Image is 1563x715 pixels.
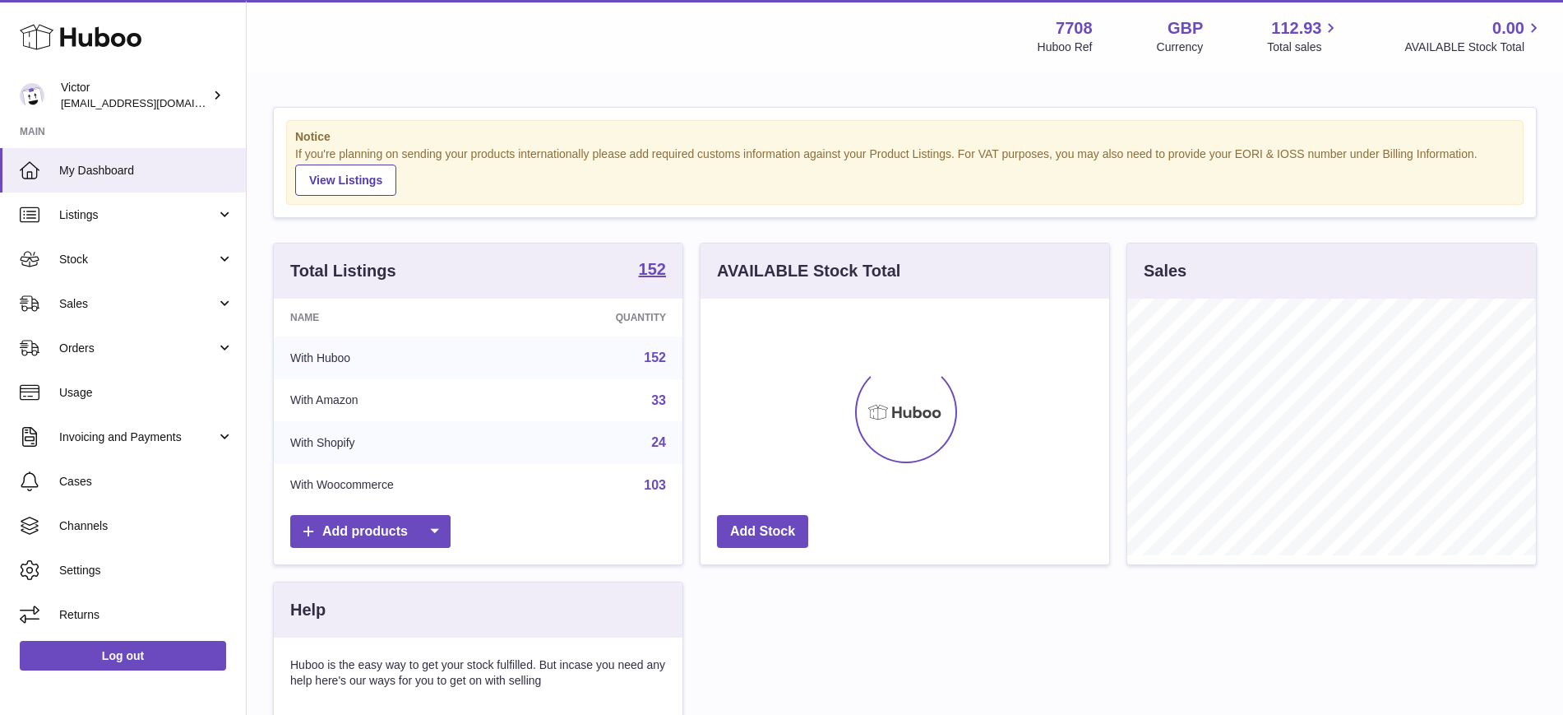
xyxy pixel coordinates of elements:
span: [EMAIL_ADDRESS][DOMAIN_NAME] [61,96,242,109]
h3: Total Listings [290,260,396,282]
span: Sales [59,296,216,312]
a: 112.93 Total sales [1267,17,1340,55]
span: Listings [59,207,216,223]
span: Invoicing and Payments [59,429,216,445]
strong: 152 [639,261,666,277]
h3: AVAILABLE Stock Total [717,260,900,282]
span: Cases [59,474,234,490]
a: 103 [644,478,666,492]
span: Returns [59,607,234,623]
a: View Listings [295,165,396,196]
td: With Woocommerce [274,464,527,507]
strong: GBP [1168,17,1203,39]
a: 152 [639,261,666,281]
h3: Help [290,599,326,621]
span: Channels [59,518,234,534]
th: Quantity [527,299,682,337]
th: Name [274,299,527,337]
div: Currency [1157,39,1204,55]
div: Victor [61,80,209,111]
strong: 7708 [1056,17,1093,39]
span: Usage [59,385,234,401]
div: Huboo Ref [1038,39,1093,55]
td: With Amazon [274,379,527,422]
td: With Huboo [274,337,527,379]
span: Stock [59,252,216,267]
span: AVAILABLE Stock Total [1404,39,1543,55]
a: Add products [290,515,451,549]
span: 112.93 [1271,17,1321,39]
span: 0.00 [1492,17,1524,39]
h3: Sales [1144,260,1186,282]
a: 24 [651,435,666,449]
p: Huboo is the easy way to get your stock fulfilled. But incase you need any help here's our ways f... [290,657,666,689]
td: With Shopify [274,421,527,464]
span: Settings [59,563,234,578]
img: internalAdmin-7708@internal.huboo.com [20,83,44,108]
a: Add Stock [717,515,808,549]
strong: Notice [295,129,1514,145]
span: Orders [59,341,216,356]
span: Total sales [1267,39,1340,55]
a: 33 [651,393,666,407]
a: 152 [644,351,666,364]
div: If you're planning on sending your products internationally please add required customs informati... [295,146,1514,196]
span: My Dashboard [59,163,234,179]
a: 0.00 AVAILABLE Stock Total [1404,17,1543,55]
a: Log out [20,641,226,671]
